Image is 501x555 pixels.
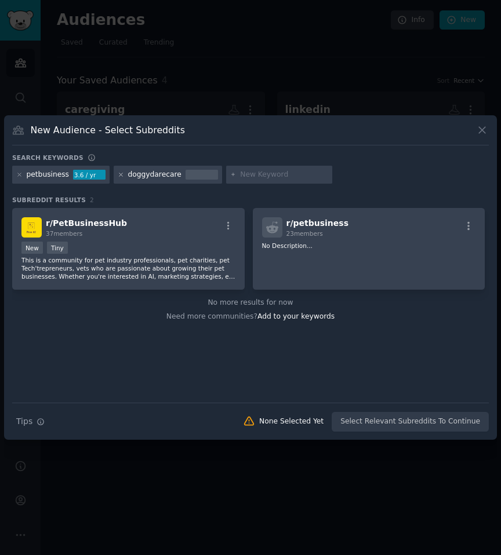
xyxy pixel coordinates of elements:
button: Tips [12,411,49,432]
p: No Description... [262,242,476,250]
span: Tips [16,415,32,428]
div: New [21,242,43,254]
p: This is a community for pet industry professionals, pet charities, pet Tech'trepreneurs, vets who... [21,256,235,280]
div: petbusiness [27,170,70,180]
div: 3.6 / yr [73,170,106,180]
img: PetBusinessHub [21,217,42,238]
span: 23 members [286,230,323,237]
h3: New Audience - Select Subreddits [31,124,185,136]
span: Add to your keywords [257,312,335,320]
span: Subreddit Results [12,196,86,204]
div: Tiny [47,242,68,254]
div: doggydarecare [128,170,181,180]
div: None Selected Yet [259,417,324,427]
span: 2 [90,196,94,203]
input: New Keyword [240,170,328,180]
div: Need more communities? [12,308,489,322]
div: No more results for now [12,298,489,308]
span: 37 members [46,230,82,237]
h3: Search keywords [12,154,83,162]
span: r/ PetBusinessHub [46,218,127,228]
span: r/ petbusiness [286,218,349,228]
